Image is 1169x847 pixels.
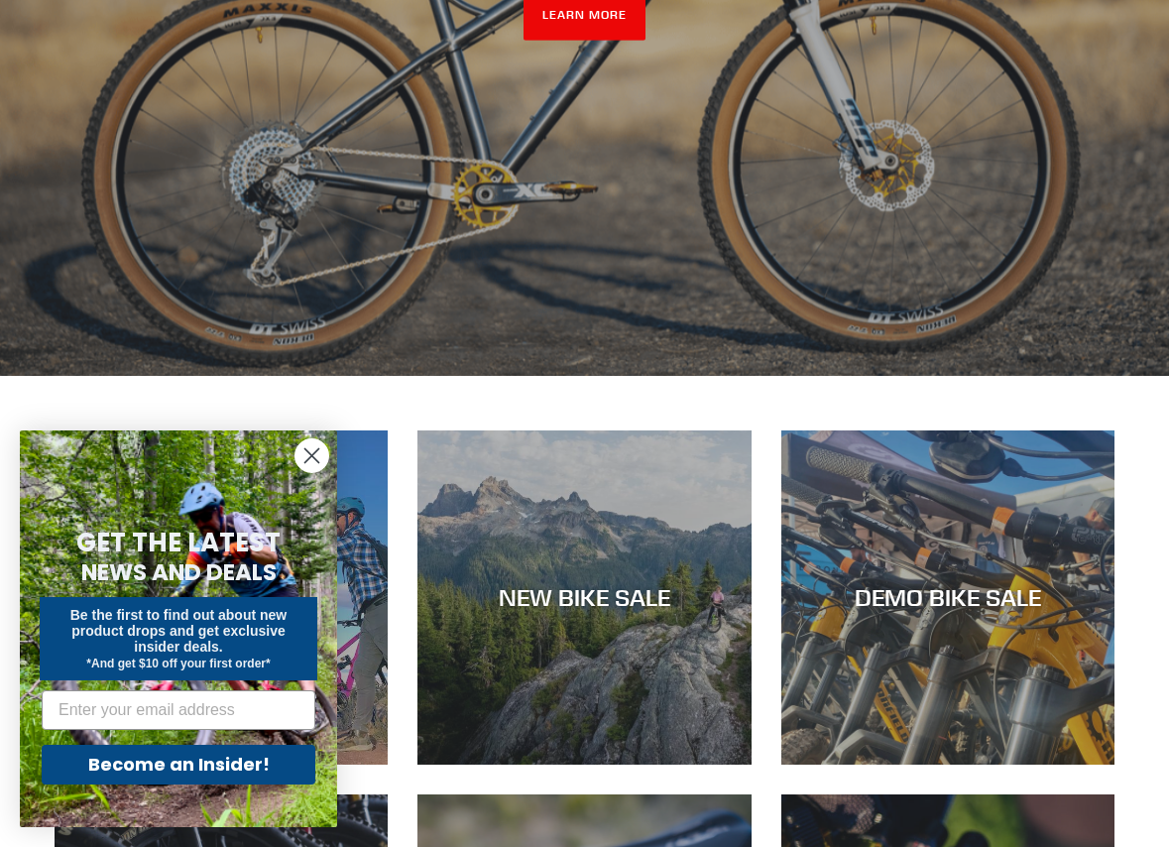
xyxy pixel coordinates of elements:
a: DEMO BIKE SALE [781,430,1114,764]
a: NEW BIKE SALE [417,430,751,764]
input: Enter your email address [42,690,315,730]
span: Be the first to find out about new product drops and get exclusive insider deals. [70,607,288,655]
span: *And get $10 off your first order* [86,657,270,670]
div: NEW BIKE SALE [417,583,751,612]
button: Become an Insider! [42,745,315,785]
div: DEMO BIKE SALE [781,583,1114,612]
span: GET THE LATEST [76,525,281,560]
span: NEWS AND DEALS [81,556,277,588]
button: Close dialog [294,438,329,473]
